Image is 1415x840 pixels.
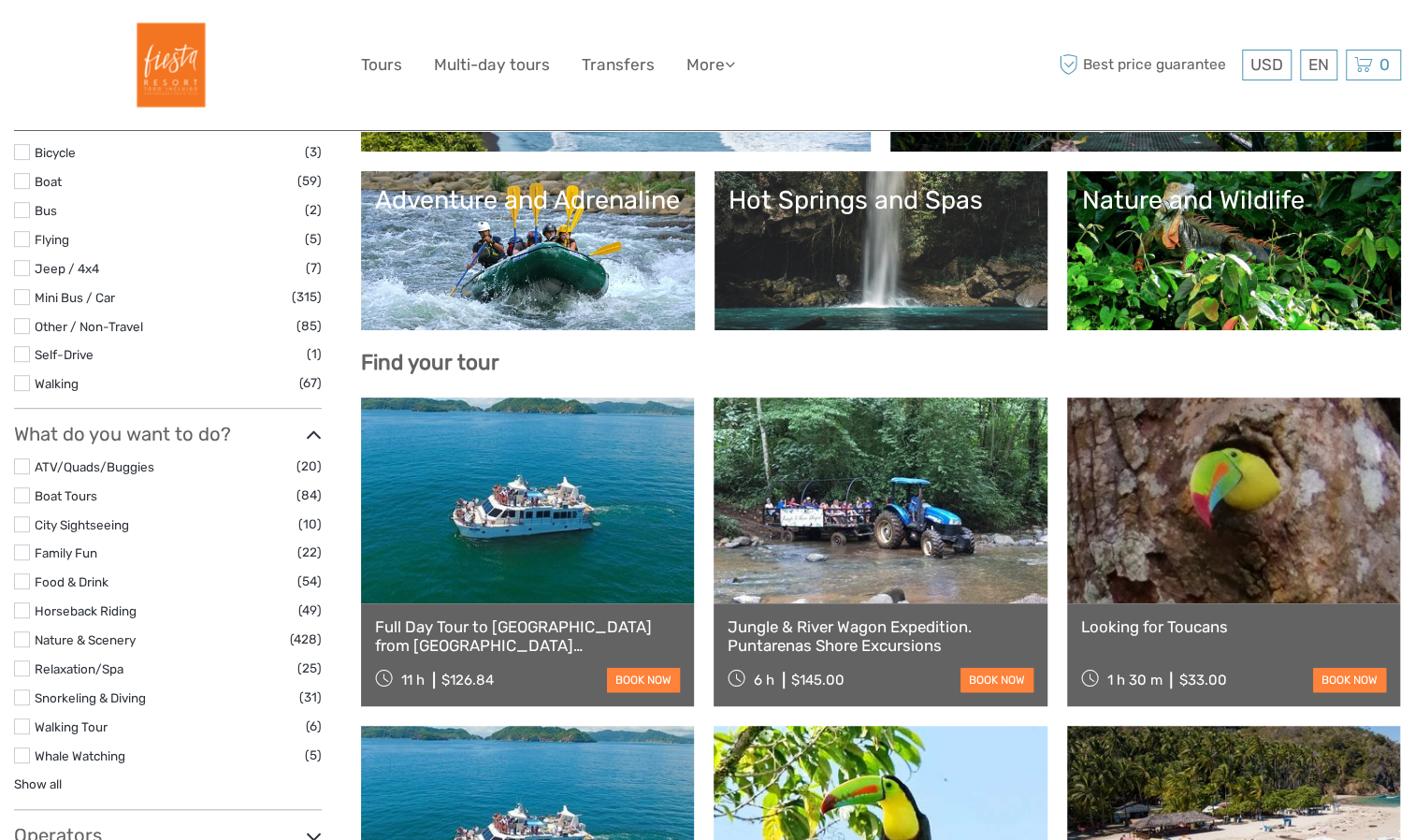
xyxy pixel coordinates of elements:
[297,542,322,563] span: (22)
[729,185,1034,316] a: Hot Springs and Spas
[305,228,322,250] span: (5)
[35,290,115,305] a: Mini Bus / Car
[1377,55,1393,74] span: 0
[297,571,322,592] span: (54)
[35,690,146,705] a: Snorkeling & Diving
[35,203,57,218] a: Bus
[1178,672,1226,688] div: $33.00
[35,459,154,474] a: ATV/Quads/Buggies
[960,668,1033,692] a: book now
[299,687,322,708] span: (31)
[1081,185,1387,215] div: Nature and Wildlife
[296,456,322,477] span: (20)
[306,257,322,279] span: (7)
[35,347,94,362] a: Self-Drive
[754,672,774,688] span: 6 h
[305,141,322,163] span: (3)
[1081,185,1387,316] a: Nature and Wildlife
[35,545,97,560] a: Family Fun
[298,514,322,535] span: (10)
[361,350,499,375] b: Find your tour
[35,174,62,189] a: Boat
[35,719,108,734] a: Walking Tour
[35,488,97,503] a: Boat Tours
[299,372,322,394] span: (67)
[297,170,322,192] span: (59)
[305,199,322,221] span: (2)
[1250,55,1283,74] span: USD
[1106,672,1162,688] span: 1 h 30 m
[434,51,550,79] a: Multi-day tours
[582,51,655,79] a: Transfers
[35,748,125,763] a: Whale Watching
[117,14,219,116] img: Fiesta Resort
[35,145,76,160] a: Bicycle
[1054,50,1237,80] span: Best price guarantee
[35,232,69,247] a: Flying
[35,661,123,676] a: Relaxation/Spa
[686,51,735,79] a: More
[441,672,494,688] div: $126.84
[14,776,62,791] a: Show all
[292,286,322,308] span: (315)
[607,668,680,692] a: book now
[375,185,681,316] a: Adventure and Adrenaline
[297,658,322,679] span: (25)
[361,51,402,79] a: Tours
[35,517,129,532] a: City Sightseeing
[307,343,322,365] span: (1)
[306,716,322,737] span: (6)
[296,485,322,506] span: (84)
[728,617,1032,656] a: Jungle & River Wagon Expedition. Puntarenas Shore Excursions
[375,185,681,215] div: Adventure and Adrenaline
[290,629,322,650] span: (428)
[35,376,79,391] a: Walking
[35,574,108,589] a: Food & Drink
[35,319,143,334] a: Other / Non-Travel
[375,617,680,656] a: Full Day Tour to [GEOGRAPHIC_DATA] from [GEOGRAPHIC_DATA][PERSON_NAME]
[1300,50,1337,80] div: EN
[1313,668,1386,692] a: book now
[35,603,137,618] a: Horseback Riding
[791,672,845,688] div: $145.00
[401,672,425,688] span: 11 h
[298,600,322,621] span: (49)
[14,423,322,445] h3: What do you want to do?
[296,315,322,337] span: (85)
[1081,617,1386,636] a: Looking for Toucans
[35,632,136,647] a: Nature & Scenery
[35,261,99,276] a: Jeep / 4x4
[305,745,322,766] span: (5)
[729,185,1034,215] div: Hot Springs and Spas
